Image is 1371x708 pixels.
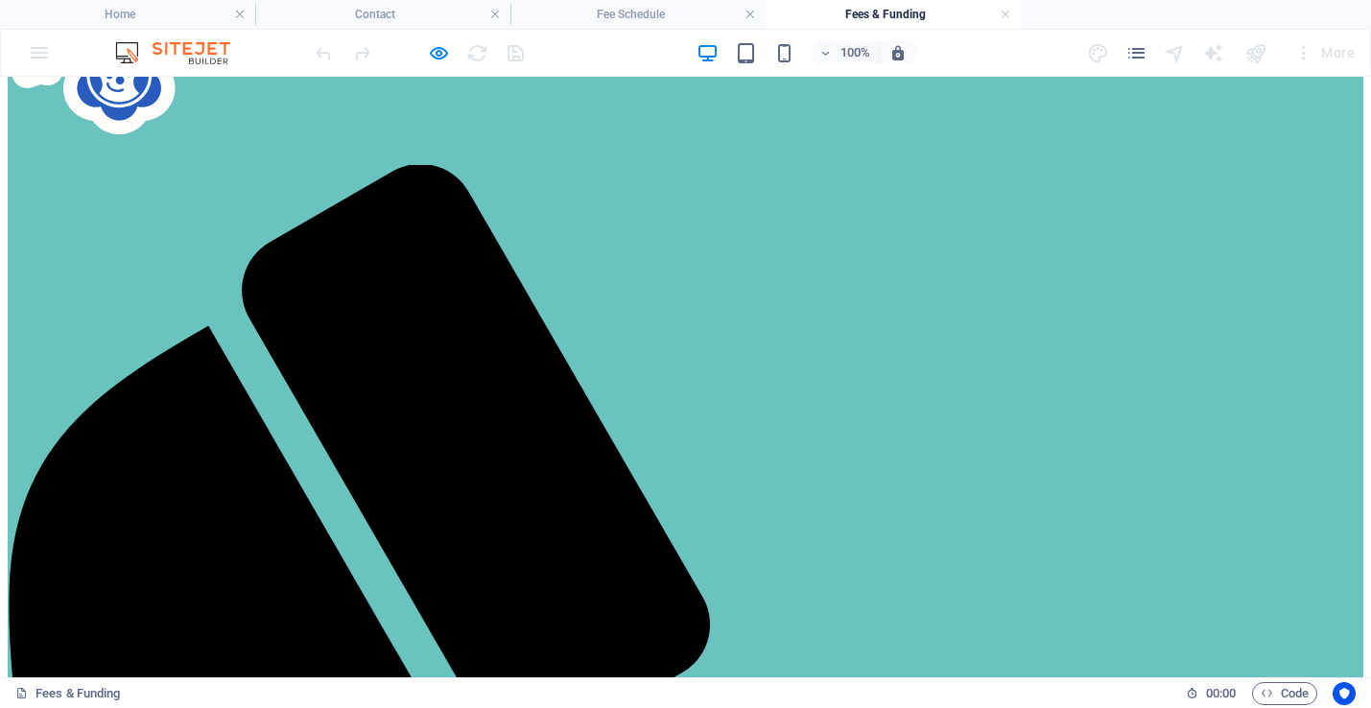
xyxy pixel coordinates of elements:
[1333,682,1356,705] button: Usercentrics
[510,4,766,25] h4: Fee Schedule
[839,41,870,64] h6: 100%
[766,4,1021,25] h4: Fees & Funding
[1206,682,1236,705] span: 00 00
[255,4,510,25] h4: Contact
[811,41,879,64] button: 100%
[1219,686,1222,700] span: :
[889,44,907,61] i: On resize automatically adjust zoom level to fit chosen device.
[1252,682,1317,705] button: Code
[110,41,254,64] img: Editor Logo
[1125,41,1148,64] button: pages
[15,682,120,705] a: Click to cancel selection. Double-click to open Pages
[1125,42,1147,64] i: Pages (Ctrl+Alt+S)
[1186,682,1237,705] h6: Session time
[1261,682,1309,705] span: Code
